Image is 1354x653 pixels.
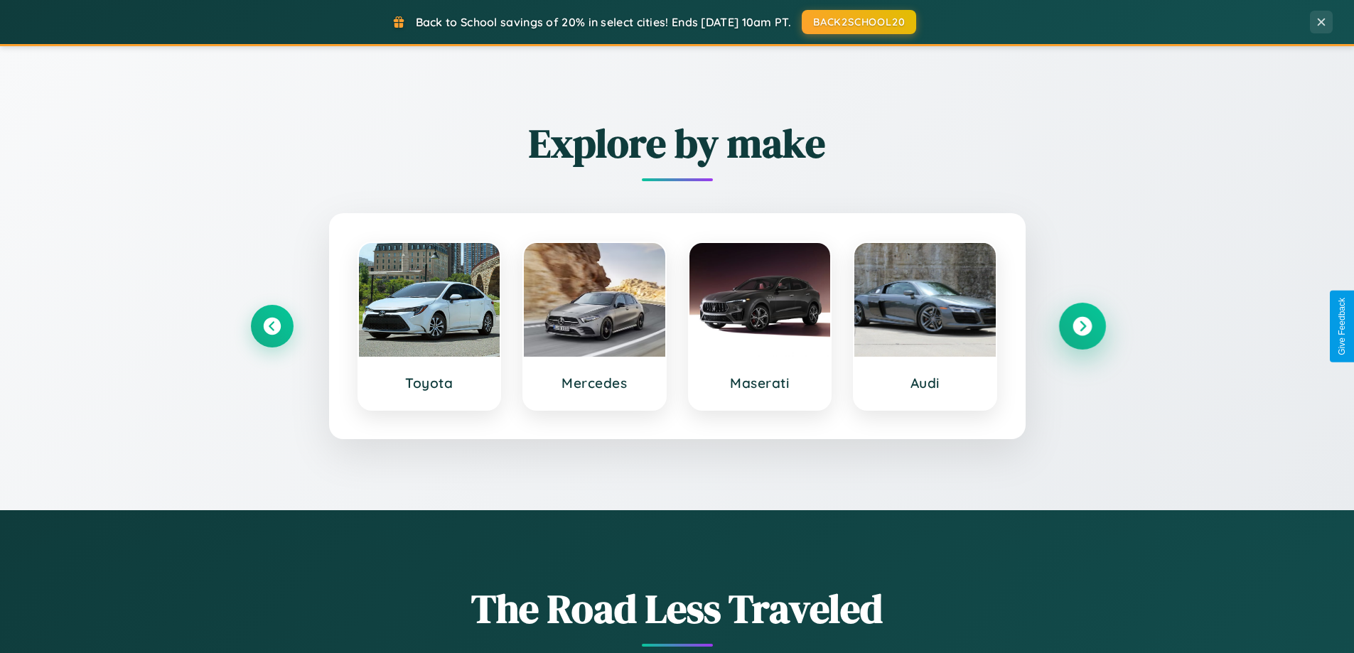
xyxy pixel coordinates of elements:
[802,10,916,34] button: BACK2SCHOOL20
[704,374,817,392] h3: Maserati
[538,374,651,392] h3: Mercedes
[1337,298,1347,355] div: Give Feedback
[373,374,486,392] h3: Toyota
[416,15,791,29] span: Back to School savings of 20% in select cities! Ends [DATE] 10am PT.
[869,374,982,392] h3: Audi
[251,581,1104,636] h1: The Road Less Traveled
[251,116,1104,171] h2: Explore by make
